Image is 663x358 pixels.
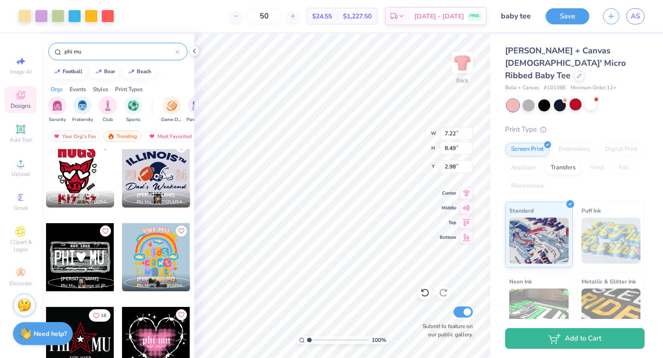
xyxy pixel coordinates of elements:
div: Applique [505,161,542,175]
div: Transfers [545,161,582,175]
span: Decorate [10,280,32,287]
span: Game Day [161,116,182,123]
img: Sports Image [128,100,139,111]
span: [PERSON_NAME] + Canvas [DEMOGRAPHIC_DATA]' Micro Ribbed Baby Tee [505,45,626,81]
span: Greek [14,204,28,212]
strong: Need help? [34,329,67,338]
span: [PERSON_NAME] [137,276,175,282]
span: Minimum Order: 12 + [570,84,616,92]
button: filter button [72,96,93,123]
img: Sorority Image [52,100,63,111]
label: Submit to feature on our public gallery. [418,322,473,339]
span: Sports [126,116,140,123]
img: Game Day Image [167,100,177,111]
span: [PERSON_NAME] [61,276,99,282]
button: Like [89,309,110,322]
span: Center [440,190,456,196]
div: Trending [103,131,141,142]
span: $24.55 [312,12,332,21]
span: Standard [509,206,534,215]
span: Clipart & logos [5,238,37,253]
span: Upload [12,170,30,178]
div: Vinyl [584,161,610,175]
div: Styles [93,85,108,93]
button: football [48,65,87,79]
img: Puff Ink [582,218,641,264]
button: filter button [124,96,142,123]
div: Rhinestones [505,179,550,193]
div: filter for Fraternity [72,96,93,123]
img: trend_line.gif [53,69,61,75]
img: Back [453,53,471,72]
span: 100 % [372,336,386,344]
span: Parent's Weekend [186,116,208,123]
span: Club [103,116,113,123]
img: trend_line.gif [95,69,102,75]
span: Bella + Canvas [505,84,539,92]
span: Top [440,219,456,226]
div: Your Org's Fav [49,131,100,142]
span: Add Text [10,136,32,144]
span: Phi Mu, [GEOGRAPHIC_DATA] [137,283,186,289]
button: Like [176,309,187,320]
button: bear [90,65,119,79]
button: Add to Cart [505,328,645,349]
div: beach [137,69,151,74]
div: Screen Print [505,143,550,156]
span: Fraternity [72,116,93,123]
span: $1,227.50 [343,12,372,21]
div: Orgs [51,85,63,93]
img: trending.gif [107,133,115,139]
button: Like [176,225,187,237]
span: Bottom [440,234,456,241]
input: Untitled Design [494,7,539,25]
img: trend_line.gif [128,69,135,75]
div: football [63,69,82,74]
div: filter for Game Day [161,96,182,123]
span: Puff Ink [582,206,601,215]
span: FREE [470,13,479,19]
span: AS [631,11,640,22]
span: Phi Mu, College of [PERSON_NAME] & [PERSON_NAME] [61,283,110,289]
span: Neon Ink [509,277,532,286]
span: Image AI [10,68,32,75]
div: Foil [613,161,634,175]
span: Metallic & Glitter Ink [582,277,636,286]
button: Like [100,225,111,237]
div: filter for Sorority [48,96,66,123]
img: most_fav.gif [53,133,60,139]
span: Middle [440,205,456,211]
div: Back [456,76,468,85]
div: filter for Parent's Weekend [186,96,208,123]
div: filter for Club [99,96,117,123]
span: # 1010BE [544,84,566,92]
button: Save [546,8,589,24]
img: Neon Ink [509,289,569,335]
input: – – [246,8,282,24]
div: Digital Print [599,143,644,156]
img: Parent's Weekend Image [192,100,203,111]
span: 16 [101,313,106,318]
span: Designs [11,102,31,110]
input: Try "Alpha" [64,47,175,56]
img: Club Image [103,100,113,111]
button: filter button [99,96,117,123]
span: [PERSON_NAME] [137,192,175,198]
div: Print Type [505,124,645,135]
button: filter button [186,96,208,123]
button: filter button [161,96,182,123]
a: AS [626,8,645,24]
img: most_fav.gif [148,133,156,139]
div: Embroidery [552,143,596,156]
div: filter for Sports [124,96,142,123]
img: Standard [509,218,569,264]
span: Phi Mu, [GEOGRAPHIC_DATA][US_STATE] [137,199,186,206]
span: [DATE] - [DATE] [414,12,464,21]
div: Print Types [115,85,143,93]
div: Events [70,85,86,93]
div: Most Favorited [144,131,196,142]
img: Fraternity Image [77,100,87,111]
button: filter button [48,96,66,123]
span: [PERSON_NAME] [61,192,99,198]
div: bear [104,69,115,74]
